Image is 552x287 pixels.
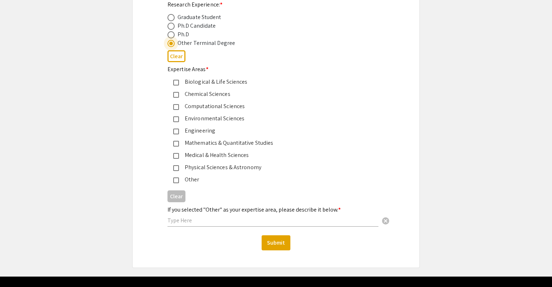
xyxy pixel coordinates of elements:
button: Clear [378,213,393,227]
div: Computational Sciences [179,102,367,111]
div: Biological & Life Sciences [179,78,367,86]
div: Environmental Sciences [179,114,367,123]
input: Type Here [167,217,378,224]
iframe: Chat [5,255,31,282]
div: Graduate Student [178,13,221,22]
div: Other [179,175,367,184]
div: Physical Sciences & Astronomy [179,163,367,172]
div: Chemical Sciences [179,90,367,98]
div: Ph.D Candidate [178,22,216,30]
button: Submit [262,235,290,250]
div: Other Terminal Degree [178,39,235,47]
button: Clear [167,50,185,62]
div: Ph.D [178,30,189,39]
span: cancel [381,217,390,225]
button: Clear [167,190,185,202]
mat-label: Expertise Areas [167,65,208,73]
div: Medical & Health Sciences [179,151,367,159]
mat-label: Research Experience: [167,1,222,8]
mat-label: If you selected "Other" as your expertise area, please describe it below. [167,206,341,213]
div: Engineering [179,126,367,135]
div: Mathematics & Quantitative Studies [179,139,367,147]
